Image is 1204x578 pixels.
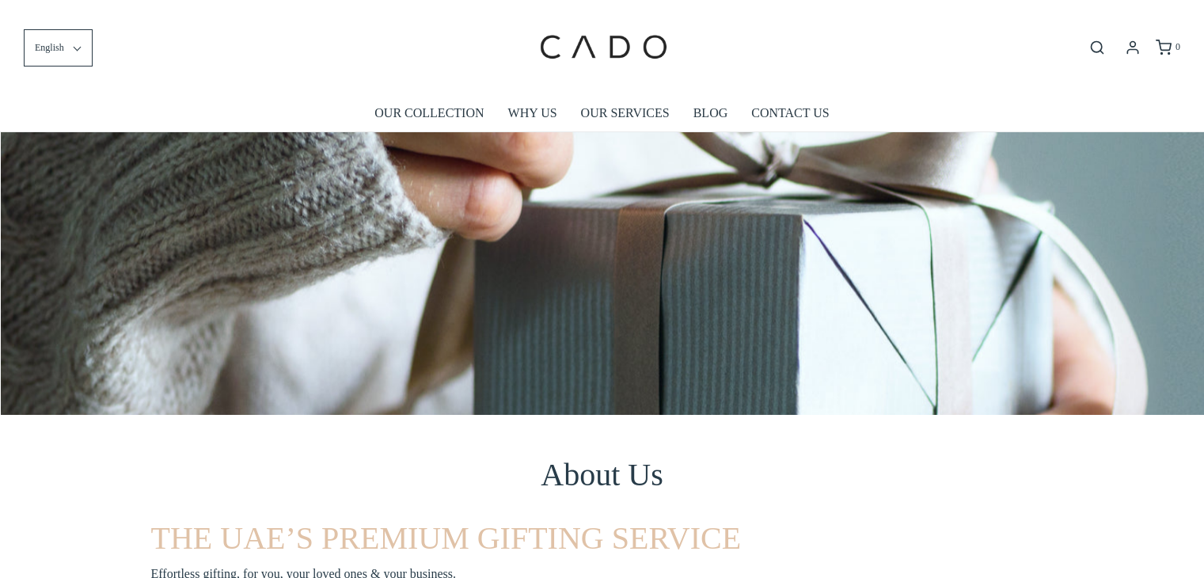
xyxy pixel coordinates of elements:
[1083,39,1111,56] button: Open search bar
[24,29,93,67] button: English
[374,95,484,131] a: OUR COLLECTION
[1154,40,1180,55] a: 0
[751,95,829,131] a: CONTACT US
[693,95,728,131] a: BLOG
[581,95,670,131] a: OUR SERVICES
[151,520,742,556] span: THE UAE’S PREMIUM GIFTING SERVICE
[151,454,1054,496] h1: About Us
[535,12,670,83] img: cadogifting
[1176,41,1180,52] span: 0
[35,40,64,55] span: English
[508,95,557,131] a: WHY US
